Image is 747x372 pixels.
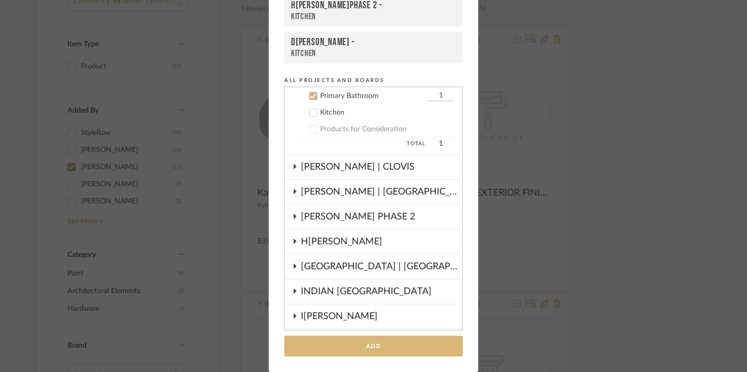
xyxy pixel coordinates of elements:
div: Kitchen [291,48,456,59]
button: Add [284,336,463,357]
div: D[PERSON_NAME] - [291,36,456,48]
div: [GEOGRAPHIC_DATA] | [GEOGRAPHIC_DATA] [301,255,462,279]
div: Kitchen [320,108,454,117]
div: Kitchen [291,11,456,22]
div: Primary Bathroom [320,92,425,101]
span: Total [300,137,425,150]
input: Primary Bathroom [428,91,454,101]
div: Products for Consideration [320,125,454,134]
div: INDIAN [GEOGRAPHIC_DATA] [301,280,462,304]
div: H[PERSON_NAME] [301,230,462,254]
span: 1 [428,137,454,150]
div: [PERSON_NAME] | SPECIFICATION SCHEDULE (Copy) [301,329,462,353]
div: [PERSON_NAME] PHASE 2 [301,205,462,229]
div: [PERSON_NAME] | CLOVIS [301,155,462,179]
div: All Projects and Boards [284,76,463,85]
div: I[PERSON_NAME] [301,305,462,328]
div: [PERSON_NAME] | [GEOGRAPHIC_DATA] [301,180,462,204]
